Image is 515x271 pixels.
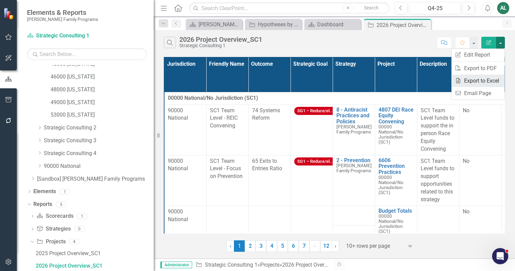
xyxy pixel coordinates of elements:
a: 48000 [US_STATE] [51,86,154,94]
span: SC1 Team Level - Focus on Prevention [210,158,243,180]
iframe: Intercom live chat [492,248,508,264]
input: Search ClearPoint... [189,2,390,14]
small: [PERSON_NAME] Family Programs [27,17,98,22]
div: [PERSON_NAME] Overview [199,20,241,29]
td: Double-Click to Edit [248,155,291,206]
span: 90000 National [168,208,188,222]
a: Scorecards [36,212,73,220]
span: 00000 National/No Jurisdiction (SC1) [378,175,403,195]
a: Reports [33,201,52,208]
a: 4807 DEI Race Equity Convening [378,107,414,125]
td: Double-Click to Edit [248,104,291,155]
a: 4 [266,240,277,252]
a: Strategic Consulting 4 [44,150,154,157]
span: No [463,107,469,114]
div: 2026 Project Overview_SC1 [36,263,154,269]
td: Double-Click to Edit [206,104,248,155]
a: Dashboard [306,20,359,29]
div: Dashboard [317,20,359,29]
div: Hypotheses by Jurisdiction [258,20,300,29]
td: Double-Click to Edit [417,206,459,253]
td: Double-Click to Edit [291,206,333,253]
a: Strategic Consulting 2 [44,124,154,132]
p: SC1 Team Level funds to support the in person Race Equity Convening [421,107,456,153]
td: Double-Click to Edit [206,206,248,253]
td: Double-Click to Edit [248,206,291,253]
a: 49000 [US_STATE] [51,99,154,107]
span: Elements & Reports [27,8,98,17]
a: 8 - Antiracist Practices and Policies [336,107,372,125]
div: 4 [69,239,80,245]
span: 65 Exits to Entries Ratio [252,158,282,172]
span: SC1 Team Level - REIC Convening [210,107,238,129]
a: Hypotheses by Jurisdiction [247,20,300,29]
a: Strategies [36,225,70,233]
a: Projects [36,238,65,246]
div: 5 [56,202,66,207]
a: [PERSON_NAME] Overview [187,20,241,29]
a: Budget Totals [378,208,414,214]
div: AL [497,2,509,14]
a: Projects [260,262,279,268]
a: Strategic Consulting 1 [27,32,111,40]
td: Double-Click to Edit [459,155,501,206]
a: Elements [33,188,56,195]
div: 2026 Project Overview_SC1 [179,36,262,43]
input: Search Below... [27,48,147,60]
img: ClearPoint Strategy [3,7,15,20]
div: 2026 Project Overview_SC1 [282,262,347,268]
span: No [463,208,469,215]
a: 2025 Project Overview_SC1 [34,248,154,259]
span: ‹ [230,243,231,249]
a: 90000 National [44,162,154,170]
a: Strategic Consulting 3 [44,137,154,145]
a: Export to PDF [451,62,505,74]
a: Strategic Consulting 1 [205,262,257,268]
a: 7 [299,240,309,252]
span: SG1 – Reduce/el...ion [294,107,342,115]
div: 1 [59,189,70,194]
td: Double-Click to Edit [206,155,248,206]
td: Double-Click to Edit Right Click for Context Menu [375,155,417,206]
span: [PERSON_NAME] Family Programs [336,163,372,173]
td: Double-Click to Edit Right Click for Context Menu [375,206,417,253]
a: 53000 [US_STATE] [51,111,154,119]
a: 6606 Prevention Practices [378,157,414,175]
td: Double-Click to Edit Right Click for Context Menu [333,104,375,155]
div: Strategic Consulting 1 [179,43,262,48]
td: Double-Click to Edit [291,155,333,206]
a: 46000 [US_STATE] [51,73,154,81]
button: Search [354,3,388,13]
span: 90000 National [168,158,188,172]
div: 2025 Project Overview_SC1 [36,250,154,257]
a: [Sandbox] [PERSON_NAME] Family Programs [37,175,154,183]
span: SG1 – Reduce/el...ion [294,157,342,166]
td: Double-Click to Edit [459,104,501,155]
td: Double-Click to Edit [291,104,333,155]
button: Q4-25 [409,2,461,14]
a: 6 [288,240,299,252]
a: 5 [277,240,288,252]
a: Edit Report [451,49,505,61]
div: Q4-25 [412,4,458,12]
a: 12 [320,240,332,252]
span: Search [364,5,378,10]
div: 1 [77,213,88,219]
p: SC1 Team Level funds to support opportunities related to this strategy [421,157,456,204]
td: Double-Click to Edit [417,155,459,206]
td: Double-Click to Edit [164,206,206,253]
td: Double-Click to Edit [164,155,206,206]
span: [PERSON_NAME] Family Programs [336,124,372,134]
span: 90000 National [168,107,188,121]
a: 2 [245,240,255,252]
a: Export to Excel [451,74,505,87]
td: Double-Click to Edit [417,104,459,155]
div: 2026 Project Overview_SC1 [376,21,429,29]
a: Email Page [451,87,505,99]
div: » » [195,261,329,269]
span: No [463,158,469,164]
td: Double-Click to Edit Right Click for Context Menu [333,155,375,206]
a: 3 [255,240,266,252]
span: 00000 National/No Jurisdiction (SC1) [378,124,403,145]
td: Double-Click to Edit Right Click for Context Menu [375,104,417,155]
